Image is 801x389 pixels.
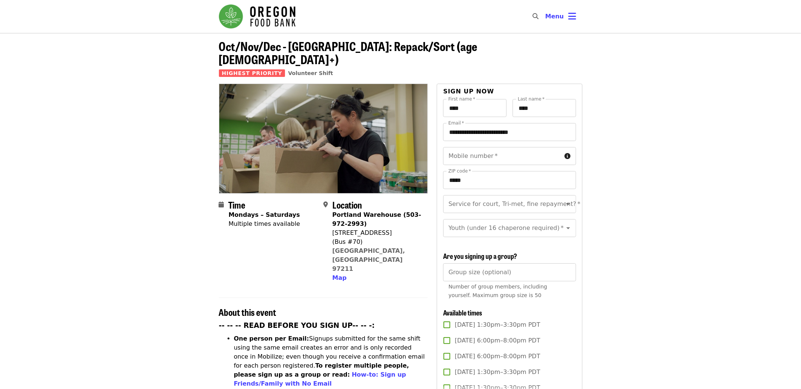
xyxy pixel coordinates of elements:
[513,99,576,117] input: Last name
[543,8,549,26] input: Search
[323,201,328,208] i: map-marker-alt icon
[443,123,576,141] input: Email
[448,284,547,298] span: Number of group members, including yourself. Maximum group size is 50
[563,199,573,209] button: Open
[532,13,539,20] i: search icon
[448,97,475,101] label: First name
[443,263,576,281] input: [object Object]
[443,308,482,317] span: Available times
[332,211,421,227] strong: Portland Warehouse (503-972-2993)
[448,121,464,125] label: Email
[219,84,428,193] img: Oct/Nov/Dec - Portland: Repack/Sort (age 8+) organized by Oregon Food Bank
[332,274,347,281] span: Map
[234,371,406,387] a: How-to: Sign up Friends/Family with No Email
[443,251,517,261] span: Are you signing up a group?
[219,305,276,318] span: About this event
[539,8,582,26] button: Toggle account menu
[332,237,422,246] div: (Bus #70)
[234,335,309,342] strong: One person per Email:
[332,247,405,272] a: [GEOGRAPHIC_DATA], [GEOGRAPHIC_DATA] 97211
[455,352,540,361] span: [DATE] 6:00pm–8:00pm PDT
[563,223,573,233] button: Open
[518,97,545,101] label: Last name
[229,211,300,218] strong: Mondays – Saturdays
[443,88,494,95] span: Sign up now
[234,362,409,378] strong: To register multiple people, please sign up as a group or read:
[443,99,507,117] input: First name
[219,201,224,208] i: calendar icon
[565,153,571,160] i: circle-info icon
[455,368,540,377] span: [DATE] 1:30pm–3:30pm PDT
[455,320,540,329] span: [DATE] 1:30pm–3:30pm PDT
[234,334,428,388] li: Signups submitted for the same shift using the same email creates an error and is only recorded o...
[332,273,347,282] button: Map
[229,219,300,228] div: Multiple times available
[219,5,296,29] img: Oregon Food Bank - Home
[332,228,422,237] div: [STREET_ADDRESS]
[288,70,333,76] a: Volunteer Shift
[443,171,576,189] input: ZIP code
[448,169,471,173] label: ZIP code
[545,13,564,20] span: Menu
[443,147,561,165] input: Mobile number
[332,198,362,211] span: Location
[219,321,375,329] strong: -- -- -- READ BEFORE YOU SIGN UP-- -- -:
[219,37,478,68] span: Oct/Nov/Dec - [GEOGRAPHIC_DATA]: Repack/Sort (age [DEMOGRAPHIC_DATA]+)
[229,198,246,211] span: Time
[569,11,576,22] i: bars icon
[219,69,285,77] span: Highest Priority
[455,336,540,345] span: [DATE] 6:00pm–8:00pm PDT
